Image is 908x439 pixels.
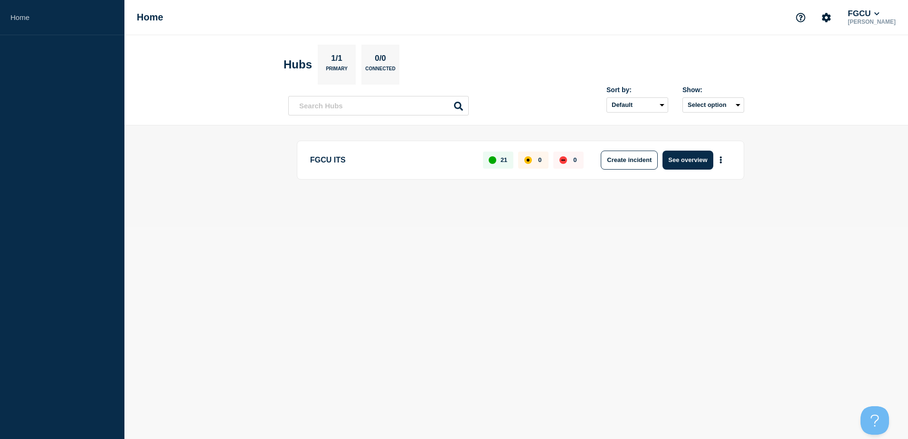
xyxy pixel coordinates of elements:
p: 0 [538,156,541,163]
p: Primary [326,66,348,76]
button: Create incident [601,151,658,170]
button: See overview [662,151,713,170]
p: 21 [501,156,507,163]
h2: Hubs [284,58,312,71]
button: Support [791,8,811,28]
div: Sort by: [606,86,668,94]
select: Sort by [606,97,668,113]
p: FGCU ITS [310,151,472,170]
button: More actions [715,151,727,169]
div: Show: [682,86,744,94]
button: Select option [682,97,744,113]
div: affected [524,156,532,164]
button: Account settings [816,8,836,28]
div: down [559,156,567,164]
input: Search Hubs [288,96,469,115]
h1: Home [137,12,163,23]
p: 0 [573,156,577,163]
div: up [489,156,496,164]
p: 0/0 [371,54,390,66]
p: [PERSON_NAME] [846,19,898,25]
p: 1/1 [328,54,346,66]
p: Connected [365,66,395,76]
button: FGCU [846,9,881,19]
iframe: Help Scout Beacon - Open [861,406,889,435]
